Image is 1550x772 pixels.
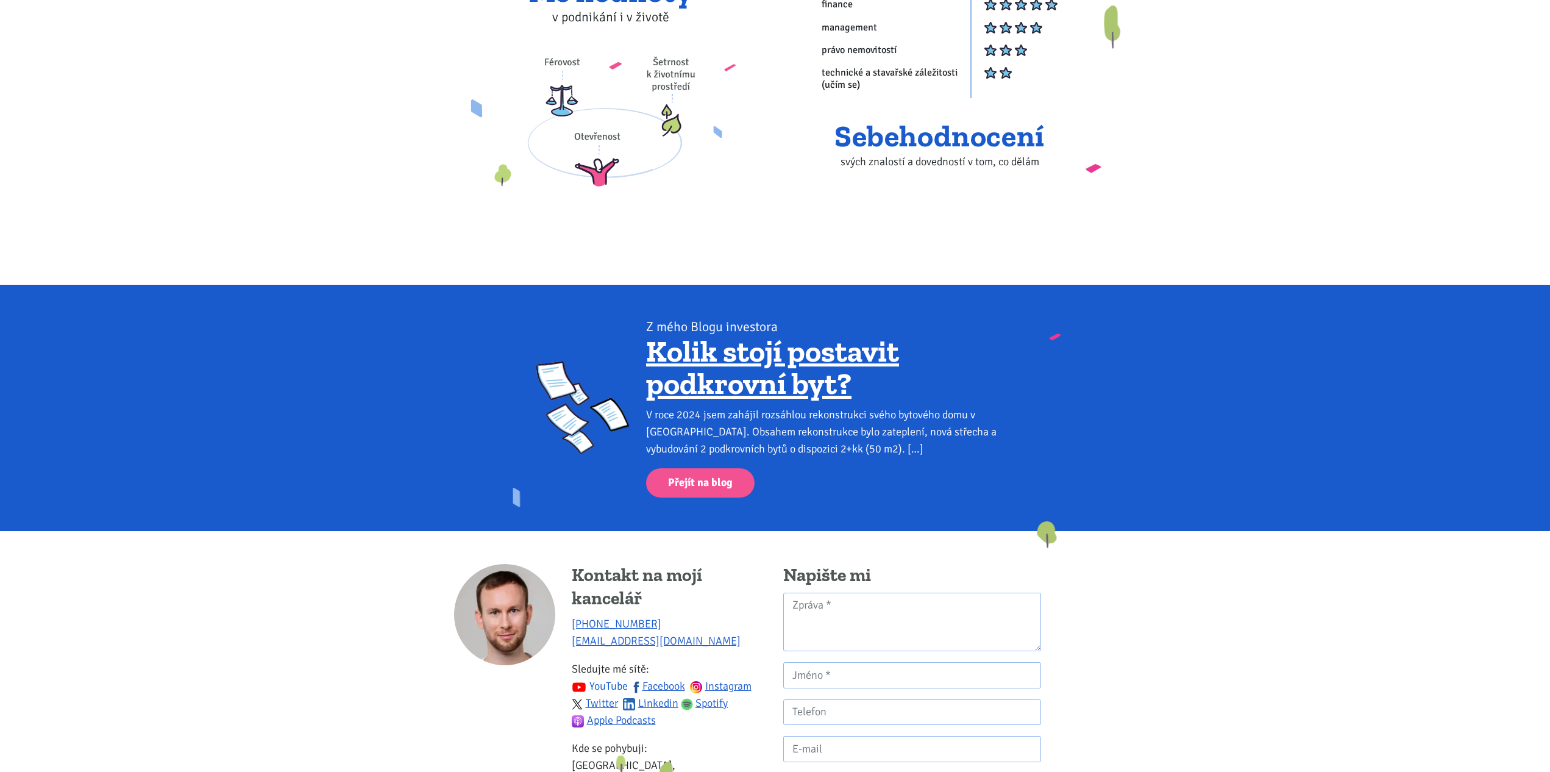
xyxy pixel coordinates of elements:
input: Jméno * [783,662,1041,688]
a: Přejít na blog [646,468,755,498]
p: Sledujte mé sítě: [572,660,767,729]
a: YouTube [572,679,628,693]
img: linkedin.svg [623,698,635,710]
a: Twitter [572,696,618,710]
h2: Sebehodnocení [783,120,1096,153]
div: V roce 2024 jsem zahájil rozsáhlou rekonstrukci svého bytového domu v [GEOGRAPHIC_DATA]. Obsahem ... [646,406,1014,457]
div: Z mého Blogu investora [646,318,1014,335]
img: youtube.svg [572,680,586,695]
td: technické a stavařské záležitosti (učím se) [821,66,970,104]
a: Linkedin [623,696,678,710]
img: Tomáš Kučera [454,564,555,665]
img: ig.svg [690,681,702,693]
img: spotify.png [681,698,693,710]
input: E-mail [783,736,1041,762]
h4: Napište mi [783,564,1041,587]
img: apple-podcasts.png [572,715,584,727]
a: Kolik stojí postavit podkrovní byt? [646,333,899,402]
a: Apple Podcasts [572,713,656,727]
a: Facebook [630,679,685,693]
td: právo nemovitostí [821,44,970,66]
td: management [821,21,970,44]
p: v podnikání i v životě [454,9,767,26]
a: Spotify [681,696,728,710]
img: Férovost, otevřenost, šetrnost k životnímu prostředí [454,26,763,219]
input: Telefon [783,699,1041,726]
a: [PHONE_NUMBER] [572,617,661,631]
a: [EMAIL_ADDRESS][DOMAIN_NAME] [572,634,741,648]
a: Instagram [690,679,752,693]
img: twitter.svg [572,699,583,710]
h4: Kontakt na mojí kancelář [572,564,767,610]
img: fb.svg [630,681,642,693]
p: svých znalostí a dovedností v tom, co dělám [783,153,1096,170]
